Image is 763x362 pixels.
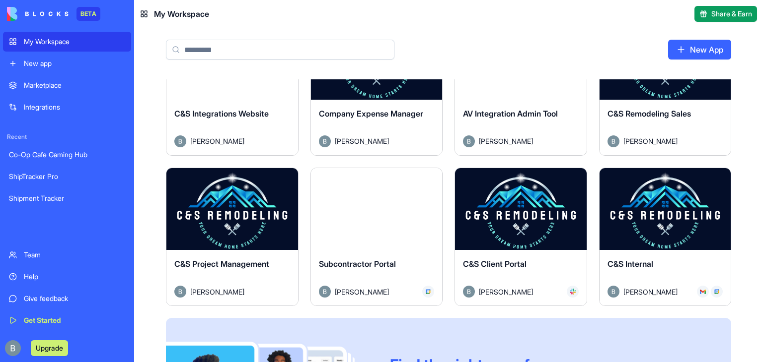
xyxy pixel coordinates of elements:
[310,168,443,306] a: Subcontractor PortalAvatar[PERSON_NAME]
[3,188,131,208] a: Shipment Tracker
[599,168,732,306] a: C&S InternalAvatar[PERSON_NAME]
[190,287,244,297] span: [PERSON_NAME]
[3,75,131,95] a: Marketplace
[154,8,209,20] span: My Workspace
[623,136,678,146] span: [PERSON_NAME]
[24,250,125,260] div: Team
[3,167,131,186] a: ShipTracker Pro
[570,289,576,295] img: Slack_i955cf.svg
[166,17,299,156] a: C&S Integrations WebsiteAvatar[PERSON_NAME]
[3,267,131,287] a: Help
[668,40,731,60] a: New App
[3,54,131,73] a: New app
[463,259,527,269] span: C&S Client Portal
[319,286,331,298] img: Avatar
[3,97,131,117] a: Integrations
[3,310,131,330] a: Get Started
[608,109,691,119] span: C&S Remodeling Sales
[7,7,69,21] img: logo
[174,109,269,119] span: C&S Integrations Website
[319,259,396,269] span: Subcontractor Portal
[24,102,125,112] div: Integrations
[319,135,331,147] img: Avatar
[24,315,125,325] div: Get Started
[3,133,131,141] span: Recent
[455,17,587,156] a: AV Integration Admin ToolAvatar[PERSON_NAME]
[455,168,587,306] a: C&S Client PortalAvatar[PERSON_NAME]
[463,135,475,147] img: Avatar
[3,289,131,308] a: Give feedback
[76,7,100,21] div: BETA
[599,17,732,156] a: C&S Remodeling SalesAvatar[PERSON_NAME]
[608,259,653,269] span: C&S Internal
[608,135,619,147] img: Avatar
[24,59,125,68] div: New app
[714,289,720,295] img: GCal_x6vdih.svg
[5,340,21,356] img: ACg8ocIug40qN1SCXJiinWdltW7QsPxROn8ZAVDlgOtPD8eQfXIZmw=s96-c
[24,272,125,282] div: Help
[479,287,533,297] span: [PERSON_NAME]
[319,109,423,119] span: Company Expense Manager
[335,287,389,297] span: [PERSON_NAME]
[9,172,125,181] div: ShipTracker Pro
[7,7,100,21] a: BETA
[31,340,68,356] button: Upgrade
[3,145,131,165] a: Co-Op Cafe Gaming Hub
[190,136,244,146] span: [PERSON_NAME]
[425,289,431,295] img: GCal_x6vdih.svg
[24,80,125,90] div: Marketplace
[174,286,186,298] img: Avatar
[711,9,752,19] span: Share & Earn
[463,109,558,119] span: AV Integration Admin Tool
[700,289,706,295] img: Gmail_trouth.svg
[463,286,475,298] img: Avatar
[3,245,131,265] a: Team
[310,17,443,156] a: Company Expense ManagerAvatar[PERSON_NAME]
[623,287,678,297] span: [PERSON_NAME]
[24,294,125,303] div: Give feedback
[335,136,389,146] span: [PERSON_NAME]
[174,259,269,269] span: C&S Project Management
[9,193,125,203] div: Shipment Tracker
[694,6,757,22] button: Share & Earn
[479,136,533,146] span: [PERSON_NAME]
[24,37,125,47] div: My Workspace
[608,286,619,298] img: Avatar
[174,135,186,147] img: Avatar
[9,150,125,160] div: Co-Op Cafe Gaming Hub
[166,168,299,306] a: C&S Project ManagementAvatar[PERSON_NAME]
[31,343,68,353] a: Upgrade
[3,32,131,52] a: My Workspace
